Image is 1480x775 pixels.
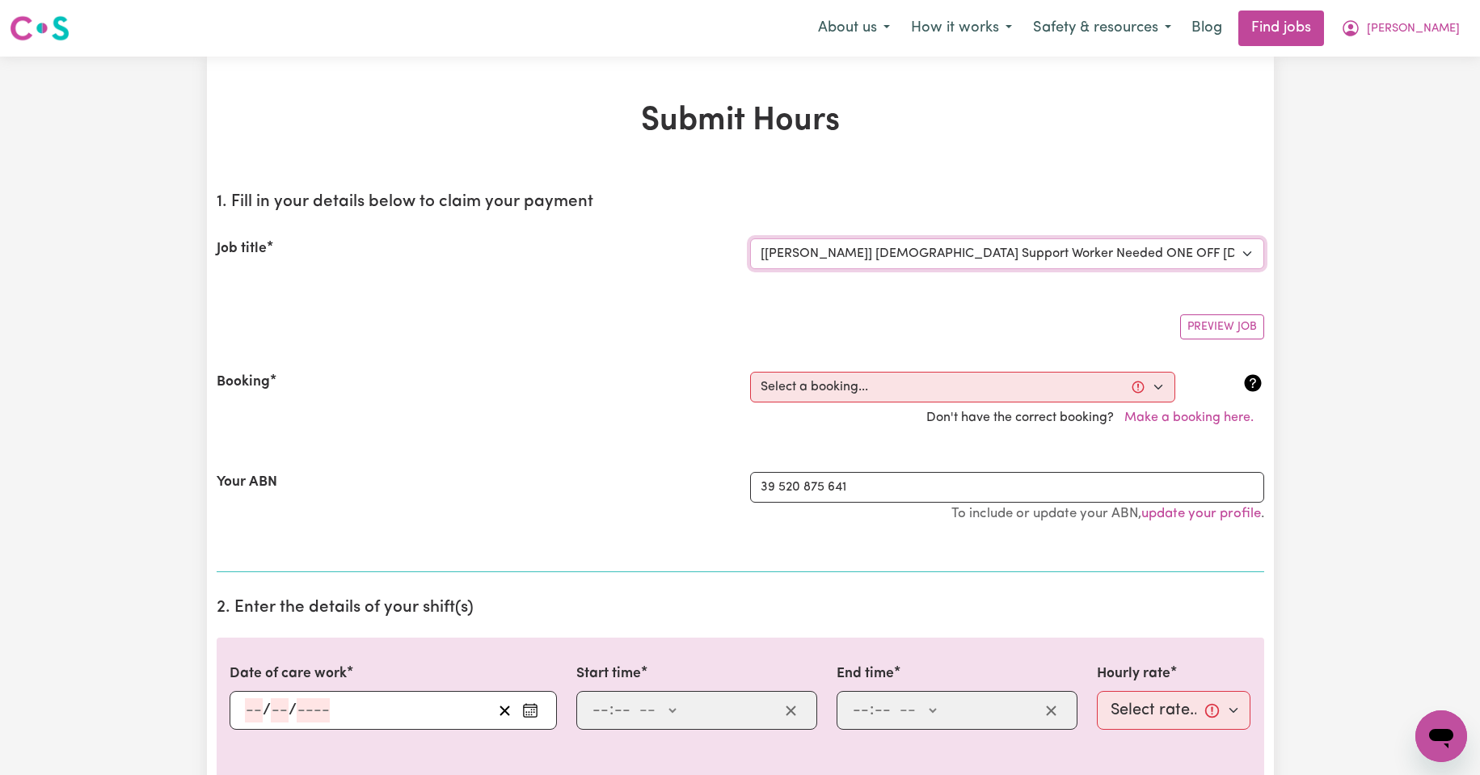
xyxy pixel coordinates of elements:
[217,598,1264,618] h2: 2. Enter the details of your shift(s)
[807,11,900,45] button: About us
[1141,507,1261,520] a: update your profile
[217,472,277,493] label: Your ABN
[492,698,517,722] button: Clear date
[1023,11,1182,45] button: Safety & resources
[951,507,1264,520] small: To include or update your ABN, .
[297,698,330,722] input: ----
[1330,11,1470,45] button: My Account
[271,698,289,722] input: --
[1415,710,1467,762] iframe: Button to launch messaging window
[1238,11,1324,46] a: Find jobs
[870,701,874,719] span: :
[10,10,70,47] a: Careseekers logo
[230,663,347,684] label: Date of care work
[289,701,297,719] span: /
[1182,11,1232,46] a: Blog
[852,698,870,722] input: --
[217,102,1264,141] h1: Submit Hours
[245,698,263,722] input: --
[926,411,1264,424] span: Don't have the correct booking?
[10,14,70,43] img: Careseekers logo
[1114,402,1264,433] button: Make a booking here.
[874,698,892,722] input: --
[517,698,543,722] button: Enter the date of care work
[217,238,267,259] label: Job title
[217,372,270,393] label: Booking
[1097,663,1170,684] label: Hourly rate
[1180,314,1264,339] button: Preview Job
[263,701,271,719] span: /
[609,701,614,719] span: :
[592,698,609,722] input: --
[1367,20,1460,38] span: [PERSON_NAME]
[837,663,894,684] label: End time
[900,11,1023,45] button: How it works
[614,698,631,722] input: --
[217,192,1264,213] h2: 1. Fill in your details below to claim your payment
[576,663,641,684] label: Start time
